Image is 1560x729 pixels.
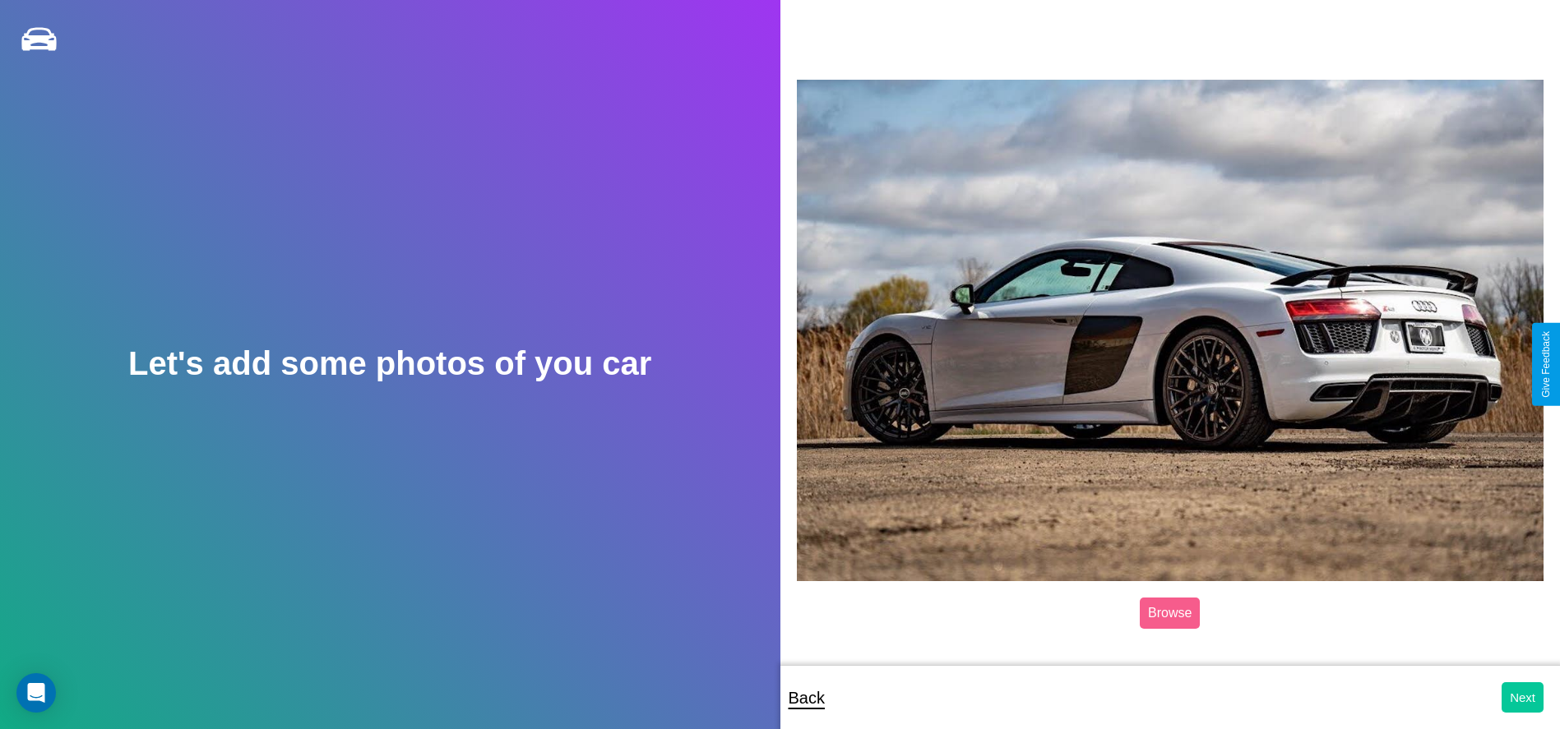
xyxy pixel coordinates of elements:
h2: Let's add some photos of you car [128,345,651,382]
div: Open Intercom Messenger [16,673,56,713]
div: Give Feedback [1540,331,1552,398]
button: Next [1502,682,1544,713]
img: posted [797,80,1544,581]
label: Browse [1140,598,1200,629]
p: Back [789,683,825,713]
